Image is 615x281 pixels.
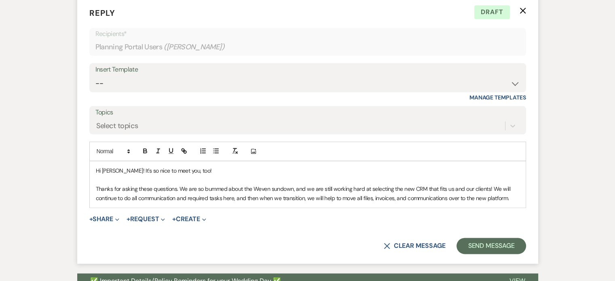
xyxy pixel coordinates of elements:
span: + [127,216,130,222]
p: Recipients* [95,29,520,39]
a: Manage Templates [469,94,526,101]
button: Create [172,216,206,222]
button: Share [89,216,120,222]
button: Clear message [384,243,445,249]
p: Hi [PERSON_NAME]! It's so nice to meet you, too! [96,166,520,175]
div: Select topics [96,120,138,131]
label: Topics [95,107,520,118]
span: + [89,216,93,222]
span: Reply [89,8,115,18]
p: Thanks for asking these questions. We are so bummed about the Weven sundown, and we are still wor... [96,184,520,203]
div: Insert Template [95,64,520,76]
button: Request [127,216,165,222]
span: ( [PERSON_NAME] ) [164,42,224,53]
span: Draft [474,5,510,19]
span: + [172,216,176,222]
button: Send Message [456,238,526,254]
div: Planning Portal Users [95,39,520,55]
